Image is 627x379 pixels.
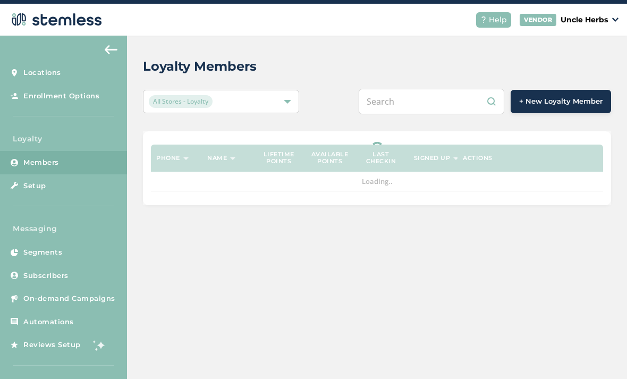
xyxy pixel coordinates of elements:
span: Enrollment Options [23,91,99,102]
span: Locations [23,68,61,78]
span: Automations [23,317,74,327]
span: Reviews Setup [23,340,81,350]
span: Segments [23,247,62,258]
div: VENDOR [520,14,556,26]
img: icon_down-arrow-small-66adaf34.svg [612,18,618,22]
span: Members [23,157,59,168]
span: All Stores - Loyalty [149,95,213,108]
span: Subscribers [23,271,69,281]
img: logo-dark-0685b13c.svg [9,9,102,30]
button: + New Loyalty Member [511,90,611,113]
img: icon-arrow-back-accent-c549486e.svg [105,45,117,54]
span: + New Loyalty Member [519,96,603,107]
span: Help [489,14,507,26]
img: glitter-stars-b7820f95.gif [89,334,110,356]
p: Uncle Herbs [561,14,608,26]
span: Setup [23,181,46,191]
h2: Loyalty Members [143,57,257,76]
input: Search [359,89,504,114]
iframe: Chat Widget [574,328,627,379]
span: On-demand Campaigns [23,293,115,304]
img: icon-help-white-03924b79.svg [480,16,487,23]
